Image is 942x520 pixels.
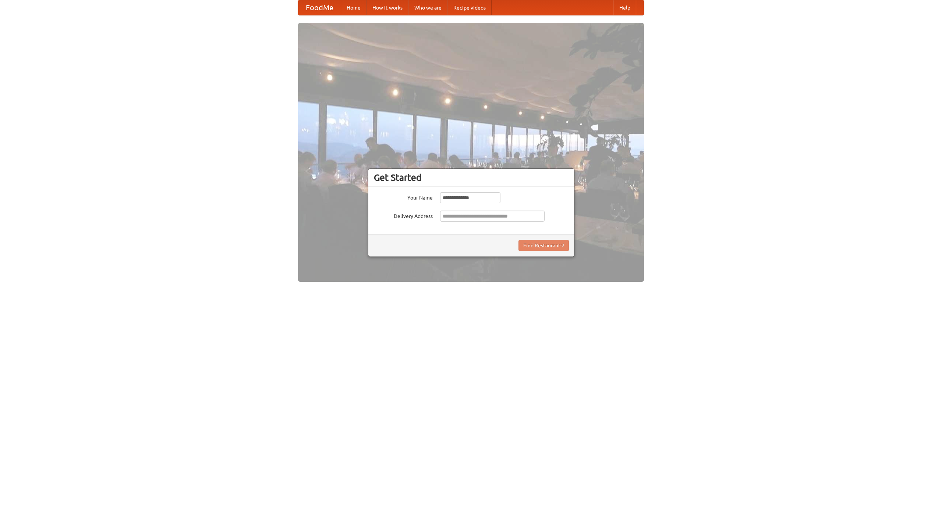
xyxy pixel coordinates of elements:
label: Delivery Address [374,211,433,220]
button: Find Restaurants! [518,240,569,251]
a: Help [613,0,636,15]
label: Your Name [374,192,433,201]
a: Who we are [408,0,447,15]
a: FoodMe [298,0,341,15]
a: How it works [366,0,408,15]
a: Recipe videos [447,0,492,15]
a: Home [341,0,366,15]
h3: Get Started [374,172,569,183]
